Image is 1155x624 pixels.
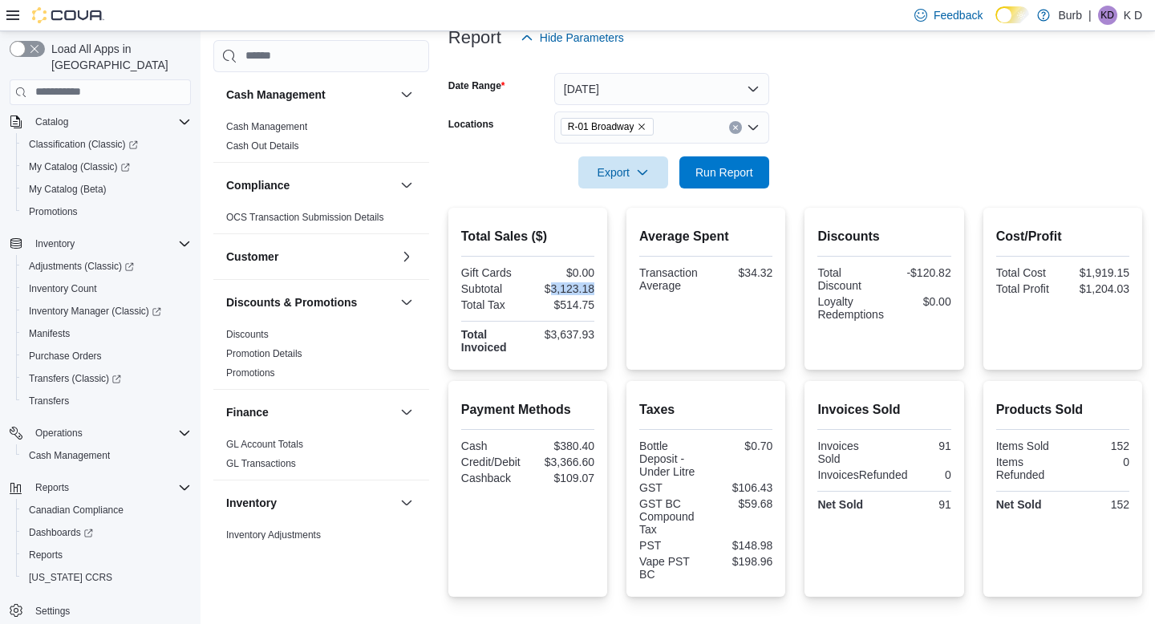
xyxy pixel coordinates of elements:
div: Total Tax [461,298,525,311]
span: Inventory Adjustments [226,529,321,541]
a: Dashboards [22,523,99,542]
h3: Inventory [226,495,277,511]
div: $3,366.60 [531,456,594,468]
h3: Customer [226,249,278,265]
span: Inventory Count [22,279,191,298]
button: Reports [16,544,197,566]
div: Vape PST BC [639,555,703,581]
span: Dashboards [22,523,191,542]
div: $0.00 [890,295,951,308]
button: Discounts & Promotions [226,294,394,310]
span: Catalog [35,115,68,128]
span: Settings [29,600,191,620]
span: Discounts [226,328,269,341]
button: Cash Management [226,87,394,103]
div: Finance [213,435,429,480]
a: My Catalog (Classic) [16,156,197,178]
a: OCS Transaction Submission Details [226,212,384,223]
button: [US_STATE] CCRS [16,566,197,589]
span: My Catalog (Beta) [22,180,191,199]
input: Dark Mode [995,6,1029,23]
span: R-01 Broadway [561,118,654,136]
div: Total Profit [996,282,1060,295]
a: GL Account Totals [226,439,303,450]
div: Items Refunded [996,456,1060,481]
div: $198.96 [709,555,772,568]
span: Cash Out Details [226,140,299,152]
div: 91 [888,498,951,511]
span: GL Transactions [226,457,296,470]
span: Cash Management [226,120,307,133]
button: Clear input [729,121,742,134]
button: Promotions [16,201,197,223]
button: Inventory [3,233,197,255]
span: Promotions [22,202,191,221]
h2: Invoices Sold [817,400,950,419]
div: Total Cost [996,266,1060,279]
span: Dashboards [29,526,93,539]
span: Transfers (Classic) [22,369,191,388]
span: Inventory Count [29,282,97,295]
p: | [1088,6,1092,25]
button: Export [578,156,668,188]
button: Reports [3,476,197,499]
div: Subtotal [461,282,525,295]
span: Reports [22,545,191,565]
span: Export [588,156,659,188]
button: Inventory Count [16,278,197,300]
button: Remove R-01 Broadway from selection in this group [637,122,646,132]
button: Inventory [397,493,416,513]
div: Loyalty Redemptions [817,295,884,321]
div: $109.07 [531,472,594,484]
span: Transfers [29,395,69,407]
div: $59.68 [709,497,772,510]
a: Dashboards [16,521,197,544]
span: Transfers (Classic) [29,372,121,385]
span: Reports [29,549,63,561]
span: Canadian Compliance [29,504,124,517]
button: Compliance [397,176,416,195]
button: Settings [3,598,197,622]
a: Canadian Compliance [22,500,130,520]
a: Classification (Classic) [22,135,144,154]
div: GST [639,481,703,494]
h2: Total Sales ($) [461,227,594,246]
h3: Finance [226,404,269,420]
a: GL Transactions [226,458,296,469]
a: Inventory Manager (Classic) [22,302,168,321]
span: Adjustments (Classic) [29,260,134,273]
span: My Catalog (Classic) [29,160,130,173]
span: Promotions [29,205,78,218]
div: $514.75 [531,298,594,311]
button: Inventory [226,495,394,511]
div: Discounts & Promotions [213,325,429,389]
a: Promotions [226,367,275,379]
a: Adjustments (Classic) [22,257,140,276]
div: Cash [461,440,525,452]
span: Inventory Manager (Classic) [29,305,161,318]
a: My Catalog (Classic) [22,157,136,176]
button: Purchase Orders [16,345,197,367]
button: Run Report [679,156,769,188]
button: Reports [29,478,75,497]
div: $1,204.03 [1066,282,1129,295]
span: Washington CCRS [22,568,191,587]
p: Burb [1058,6,1082,25]
strong: Net Sold [996,498,1042,511]
span: Load All Apps in [GEOGRAPHIC_DATA] [45,41,191,73]
span: Inventory Manager (Classic) [22,302,191,321]
span: Hide Parameters [540,30,624,46]
div: Gift Cards [461,266,525,279]
div: PST [639,539,703,552]
img: Cova [32,7,104,23]
div: GST BC Compound Tax [639,497,703,536]
span: Classification (Classic) [29,138,138,151]
div: $3,123.18 [531,282,594,295]
button: Cash Management [16,444,197,467]
h3: Cash Management [226,87,326,103]
div: $1,919.15 [1066,266,1129,279]
div: 0 [914,468,950,481]
button: Catalog [29,112,75,132]
a: Settings [29,602,76,621]
span: Operations [29,423,191,443]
